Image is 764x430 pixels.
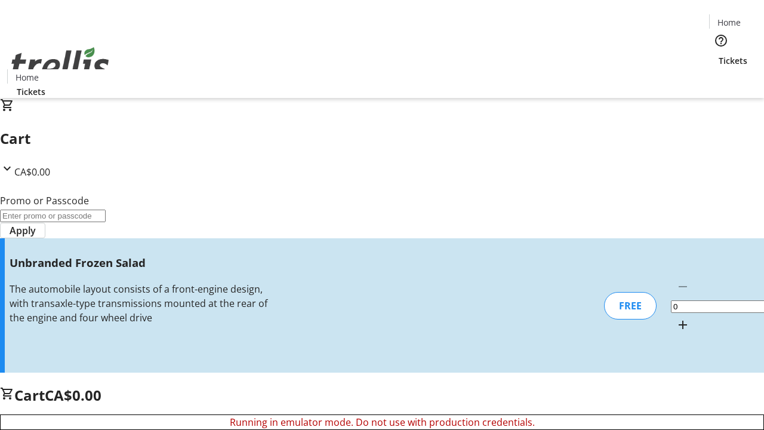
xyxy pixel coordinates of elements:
a: Tickets [7,85,55,98]
span: Apply [10,223,36,238]
a: Tickets [709,54,757,67]
span: Tickets [719,54,747,67]
div: FREE [604,292,657,320]
span: CA$0.00 [14,165,50,179]
div: The automobile layout consists of a front-engine design, with transaxle-type transmissions mounte... [10,282,270,325]
span: Home [717,16,741,29]
a: Home [8,71,46,84]
span: Home [16,71,39,84]
button: Cart [709,67,733,91]
img: Orient E2E Organization 0m6VW05WI7's Logo [7,34,113,94]
button: Help [709,29,733,53]
button: Increment by one [671,313,695,337]
span: Tickets [17,85,45,98]
a: Home [710,16,748,29]
span: CA$0.00 [45,385,101,405]
h3: Unbranded Frozen Salad [10,254,270,271]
